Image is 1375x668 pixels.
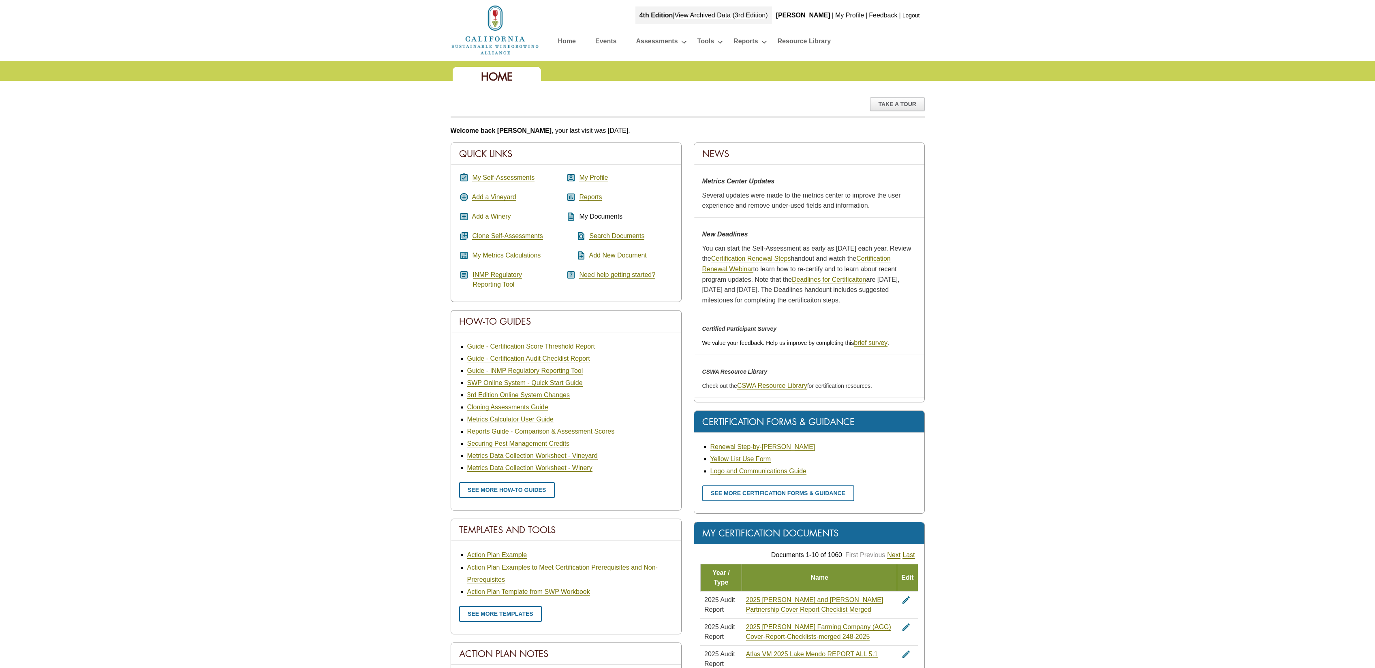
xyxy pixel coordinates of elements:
[451,4,540,56] img: logo_cswa2x.png
[897,564,918,591] td: Edit
[472,213,511,220] a: Add a Winery
[467,343,595,350] a: Guide - Certification Score Threshold Report
[778,36,831,50] a: Resource Library
[702,231,748,238] strong: New Deadlines
[776,12,830,19] b: [PERSON_NAME]
[704,651,735,667] span: 2025 Audit Report
[710,468,806,475] a: Logo and Communications Guide
[694,411,924,433] div: Certification Forms & Guidance
[901,622,911,632] i: edit
[467,416,554,423] a: Metrics Calculator User Guide
[742,564,897,591] td: Name
[702,178,775,185] strong: Metrics Center Updates
[835,12,864,19] a: My Profile
[467,452,598,460] a: Metrics Data Collection Worksheet - Vineyard
[746,596,883,613] a: 2025 [PERSON_NAME] and [PERSON_NAME] Partnership Cover Report Checklist Merged
[635,6,772,24] div: |
[459,482,555,498] a: See more how-to guides
[860,551,885,558] a: Previous
[639,12,673,19] strong: 4th Edition
[467,379,583,387] a: SWP Online System - Quick Start Guide
[870,97,925,111] div: Take A Tour
[865,6,868,24] div: |
[710,455,771,463] a: Yellow List Use Form
[902,12,920,19] a: Logout
[451,127,552,134] b: Welcome back [PERSON_NAME]
[467,428,615,435] a: Reports Guide - Comparison & Assessment Scores
[451,126,925,136] p: , your last visit was [DATE].
[566,212,576,221] i: description
[845,551,858,558] a: First
[710,443,815,451] a: Renewal Step-by-[PERSON_NAME]
[831,6,834,24] div: |
[771,551,842,558] span: Documents 1-10 of 1060
[702,368,768,375] em: CSWA Resource Library
[901,623,911,630] a: edit
[472,232,543,240] a: Clone Self-Assessments
[901,596,911,603] a: edit
[702,255,891,273] a: Certification Renewal Webinar
[887,551,900,559] a: Next
[702,340,889,346] span: We value your feedback. Help us improve by completing this .
[579,174,608,181] a: My Profile
[901,651,911,657] a: edit
[467,551,527,559] a: Action Plan Example
[472,174,535,181] a: My Self-Assessments
[459,231,469,241] i: queue
[746,651,878,658] a: Atlas VM 2025 Lake Mendo REPORT ALL 5.1
[467,440,570,447] a: Securing Pest Management Credits
[467,355,590,362] a: Guide - Certification Audit Checklist Report
[694,143,924,165] div: News
[711,255,791,262] a: Certification Renewal Steps
[566,251,586,260] i: note_add
[746,623,891,640] a: 2025 [PERSON_NAME] Farming Company (AGG) Cover-Report-Checklists-merged 248-2025
[636,36,678,50] a: Assessments
[451,26,540,33] a: Home
[589,232,644,240] a: Search Documents
[451,143,681,165] div: Quick Links
[737,382,807,389] a: CSWA Resource Library
[472,252,541,259] a: My Metrics Calculations
[566,192,576,202] i: assessment
[467,564,658,583] a: Action Plan Examples to Meet Certification Prerequisites and Non-Prerequisites
[459,270,469,280] i: article
[702,485,854,501] a: See more certification forms & guidance
[902,551,915,559] a: Last
[459,606,542,622] a: See more templates
[702,383,872,389] span: Check out the for certification resources.
[459,173,469,183] i: assignment_turned_in
[467,391,570,399] a: 3rd Edition Online System Changes
[694,522,924,544] div: My Certification Documents
[589,252,647,259] a: Add New Document
[595,36,616,50] a: Events
[704,623,735,640] span: 2025 Audit Report
[467,404,548,411] a: Cloning Assessments Guide
[558,36,576,50] a: Home
[566,270,576,280] i: help_center
[467,588,590,596] a: Action Plan Template from SWP Workbook
[700,564,742,591] td: Year / Type
[898,6,902,24] div: |
[451,643,681,665] div: Action Plan Notes
[733,36,758,50] a: Reports
[792,276,866,283] a: Deadlines for Certificaiton
[481,70,513,84] span: Home
[451,311,681,332] div: How-To Guides
[473,271,522,288] a: INMP RegulatoryReporting Tool
[702,192,901,209] span: Several updates were made to the metrics center to improve the user experience and remove under-u...
[697,36,714,50] a: Tools
[579,194,602,201] a: Reports
[702,243,916,306] p: You can start the Self-Assessment as early as [DATE] each year. Review the handout and watch the ...
[901,595,911,605] i: edit
[854,339,887,347] a: brief survey
[901,649,911,659] i: edit
[579,213,622,220] span: My Documents
[869,12,897,19] a: Feedback
[467,367,583,374] a: Guide - INMP Regulatory Reporting Tool
[579,271,655,279] a: Need help getting started?
[472,194,516,201] a: Add a Vineyard
[566,173,576,183] i: account_box
[704,596,735,613] span: 2025 Audit Report
[675,12,768,19] a: View Archived Data (3rd Edition)
[467,464,592,472] a: Metrics Data Collection Worksheet - Winery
